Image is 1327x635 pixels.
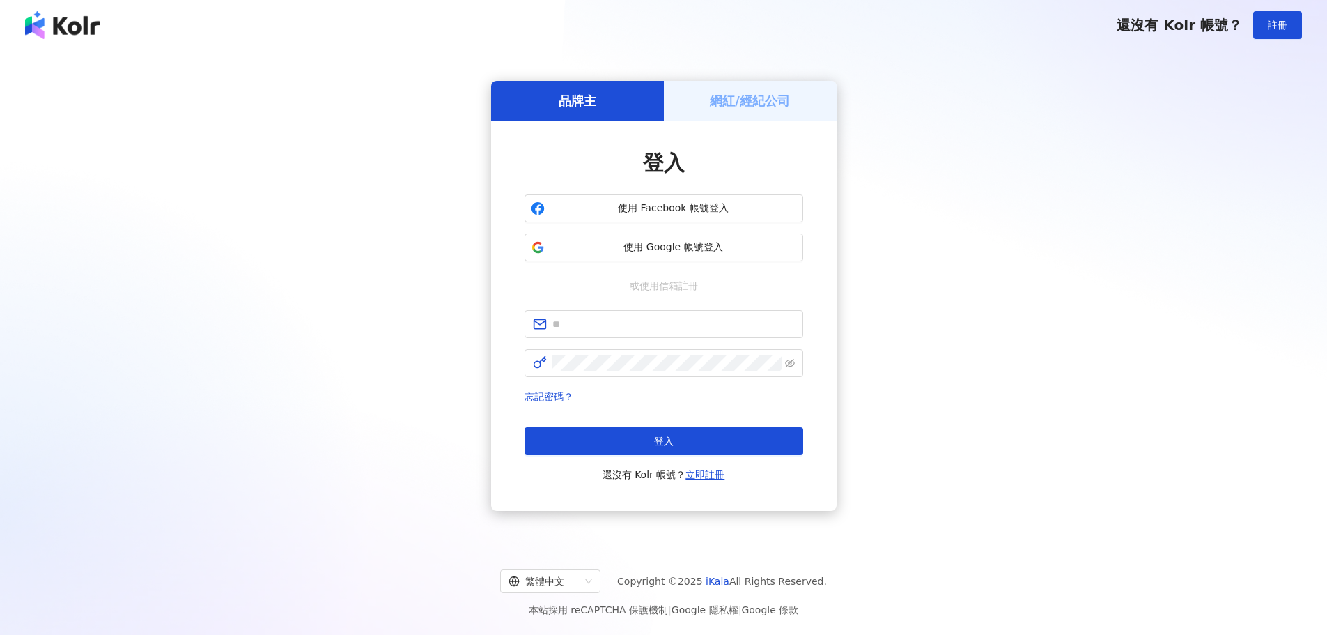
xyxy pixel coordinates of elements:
[1253,11,1302,39] button: 註冊
[509,570,580,592] div: 繁體中文
[529,602,798,618] span: 本站採用 reCAPTCHA 保護機制
[25,11,100,39] img: logo
[654,436,674,447] span: 登入
[741,604,798,615] a: Google 條款
[525,427,803,455] button: 登入
[550,201,797,215] span: 使用 Facebook 帳號登入
[525,391,573,402] a: 忘記密碼？
[643,151,685,175] span: 登入
[706,576,729,587] a: iKala
[668,604,672,615] span: |
[785,358,795,368] span: eye-invisible
[738,604,742,615] span: |
[1117,17,1242,33] span: 還沒有 Kolr 帳號？
[525,234,803,261] button: 使用 Google 帳號登入
[620,278,708,293] span: 或使用信箱註冊
[603,466,725,483] span: 還沒有 Kolr 帳號？
[1268,20,1287,31] span: 註冊
[685,469,724,480] a: 立即註冊
[525,194,803,222] button: 使用 Facebook 帳號登入
[710,92,790,109] h5: 網紅/經紀公司
[617,573,827,590] span: Copyright © 2025 All Rights Reserved.
[550,240,797,254] span: 使用 Google 帳號登入
[559,92,596,109] h5: 品牌主
[672,604,738,615] a: Google 隱私權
